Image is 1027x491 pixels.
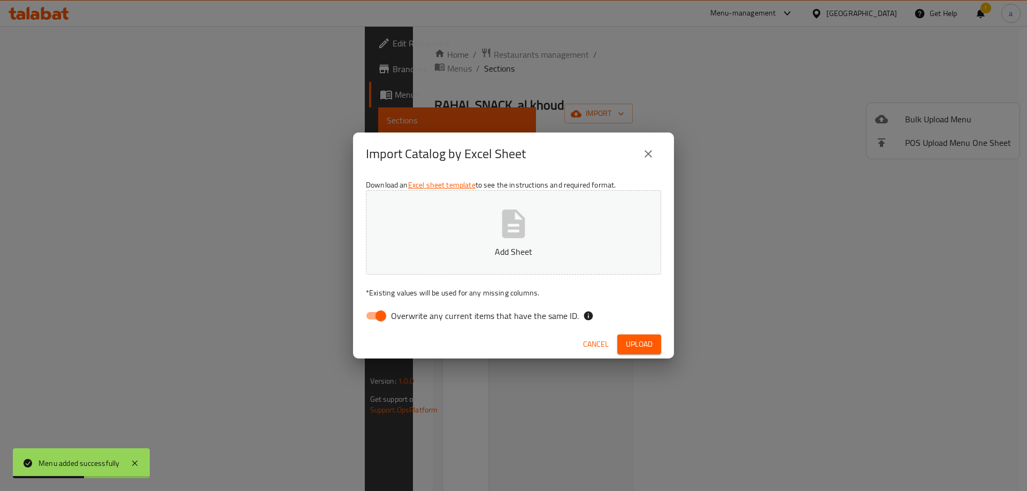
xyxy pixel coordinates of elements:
div: Menu added successfully [39,457,120,469]
svg: If the overwrite option isn't selected, then the items that match an existing ID will be ignored ... [583,310,594,321]
div: Download an to see the instructions and required format. [353,175,674,330]
button: Upload [617,334,661,354]
p: Existing values will be used for any missing columns. [366,287,661,298]
button: Add Sheet [366,190,661,275]
button: Cancel [579,334,613,354]
span: Overwrite any current items that have the same ID. [391,309,579,322]
button: close [635,141,661,167]
p: Add Sheet [382,245,645,258]
span: Upload [626,338,653,351]
h2: Import Catalog by Excel Sheet [366,145,526,162]
a: Excel sheet template [408,178,476,192]
span: Cancel [583,338,609,351]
